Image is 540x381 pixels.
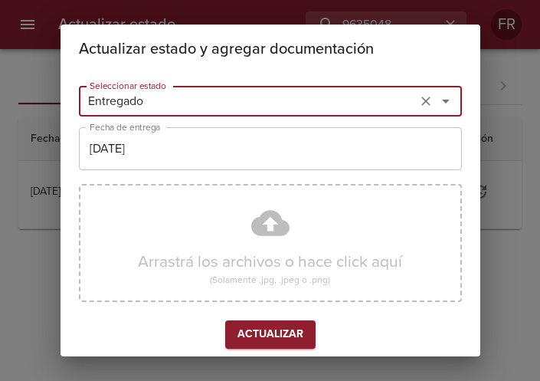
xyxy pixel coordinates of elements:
button: Actualizar [225,320,316,349]
button: Limpiar [415,90,437,112]
span: Confirmar cambio de estado [225,320,316,349]
button: Abrir [435,90,457,112]
div: Arrastrá los archivos o hace click aquí(Solamente .jpg, .jpeg o .png) [79,184,462,302]
span: Actualizar [237,325,303,344]
h2: Actualizar estado y agregar documentación [79,37,462,61]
